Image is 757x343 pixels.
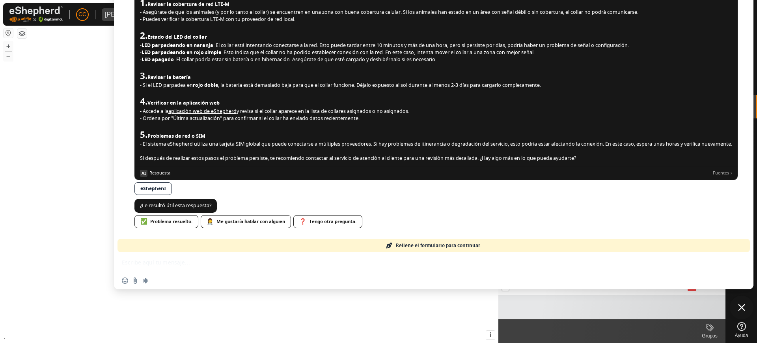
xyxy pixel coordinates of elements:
[142,277,149,284] span: Grabar mensaje de audio
[149,169,710,176] span: Respuesta
[147,1,229,7] span: Revisar la cobertura de red LTE-M
[299,218,306,225] span: ❓
[132,277,138,284] span: Enviar un archivo
[263,333,290,340] a: Contáctenos
[140,202,211,209] span: ¿Le resultó útil esta respuesta?
[140,71,191,81] span: 3.
[140,170,147,177] span: AI
[193,82,218,88] span: rojo doble
[17,29,27,38] button: Capas del Mapa
[102,8,183,21] span: Alberto Garcia Guijo - 23029
[142,42,213,49] span: LED parpadeando en naranja
[168,108,237,114] a: aplicación web de eShepherd
[207,218,214,225] span: 👩‍⚕️
[201,215,291,228] div: Me gustaría hablar con alguien
[142,56,174,63] span: LED apagado
[105,11,180,18] div: [PERSON_NAME] - 23029
[4,28,13,38] button: Restablecer Mapa
[396,239,481,252] span: Rellene el formulario para continuar.
[147,34,207,40] span: Estado del LED del collar
[147,99,220,106] span: Verificar en la aplicación web
[147,133,205,139] span: Problemas de red o SIM
[713,169,733,176] span: Fuentes
[4,41,13,51] button: +
[140,218,147,225] span: ✅
[486,331,495,339] button: i
[9,6,63,22] img: Logo Gallagher
[490,332,491,338] span: i
[604,284,634,290] span: 19 sept 2025, 11:06
[122,277,128,284] span: Insertar un emoji
[735,333,748,338] span: Ayuda
[140,31,207,41] span: 2.
[140,130,205,140] span: 5.
[730,296,753,319] div: Cerrar el chat
[694,332,725,339] div: Grupos
[209,333,254,340] a: Política de Privacidad
[142,49,221,56] span: LED parpadeando en rojo simple
[134,215,198,228] div: Problema resuelto.
[147,74,191,81] span: Revisar la batería
[140,97,220,107] span: 4.
[4,52,13,61] button: –
[726,319,757,341] a: Ayuda
[134,182,172,195] a: eShepherd
[293,215,362,228] div: Tengo otra pregunta.
[78,10,86,19] span: CC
